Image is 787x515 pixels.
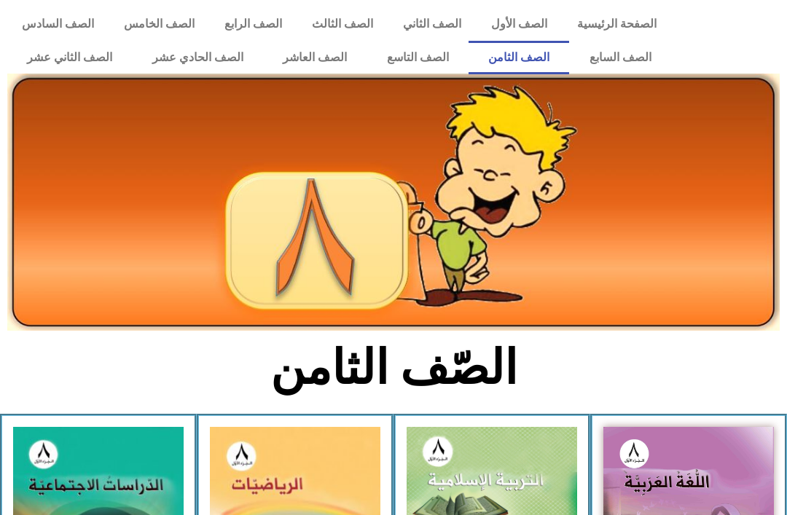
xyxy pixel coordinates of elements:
[153,339,635,396] h2: الصّف الثامن
[297,7,388,41] a: الصف الثالث
[562,7,671,41] a: الصفحة الرئيسية
[367,41,469,74] a: الصف التاسع
[7,7,109,41] a: الصف السادس
[132,41,263,74] a: الصف الحادي عشر
[263,41,367,74] a: الصف العاشر
[210,7,297,41] a: الصف الرابع
[7,41,133,74] a: الصف الثاني عشر
[569,41,671,74] a: الصف السابع
[109,7,210,41] a: الصف الخامس
[469,41,570,74] a: الصف الثامن
[388,7,476,41] a: الصف الثاني
[476,7,562,41] a: الصف الأول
